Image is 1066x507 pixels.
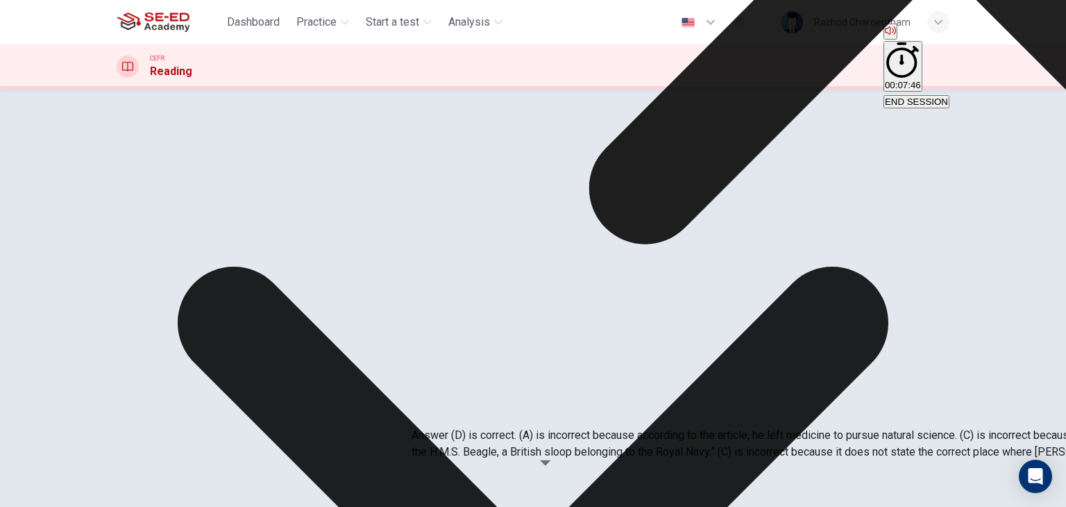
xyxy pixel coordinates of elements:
span: Practice [296,14,337,31]
div: Open Intercom Messenger [1019,460,1052,493]
span: Dashboard [227,14,280,31]
img: SE-ED Academy logo [117,8,189,36]
span: Start a test [366,14,419,31]
h1: Reading [150,63,192,80]
span: CEFR [150,53,164,63]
